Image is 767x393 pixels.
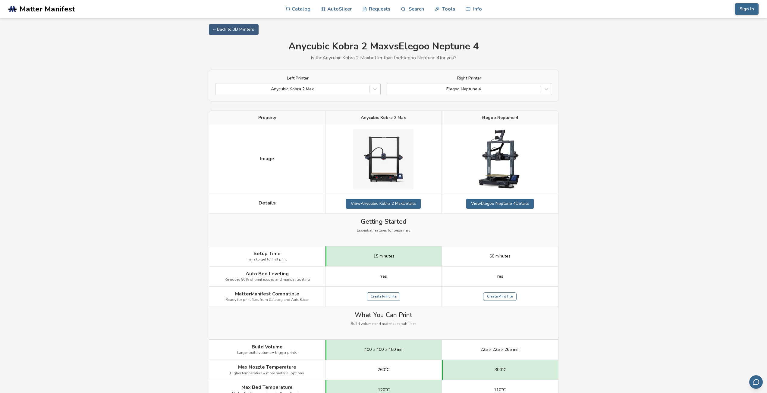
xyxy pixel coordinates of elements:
[367,292,400,301] a: Create Print File
[209,55,558,61] p: Is the Anycubic Kobra 2 Max better than the Elegoo Neptune 4 for you?
[357,229,410,233] span: Essential features for beginners
[218,87,220,92] input: Anycubic Kobra 2 Max
[483,292,517,301] a: Create Print File
[246,271,289,276] span: Auto Bed Leveling
[482,115,518,120] span: Elegoo Neptune 4
[247,257,287,262] span: Time to get to first print
[494,388,506,392] span: 110°C
[466,199,534,208] a: ViewElegoo Neptune 4Details
[238,364,296,370] span: Max Nozzle Temperature
[489,254,511,259] span: 60 minutes
[353,129,413,189] img: Anycubic Kobra 2 Max
[258,115,276,120] span: Property
[387,76,552,81] label: Right Printer
[230,371,304,376] span: Higher temperature = more material options
[20,5,75,13] span: Matter Manifest
[260,156,274,161] span: Image
[361,218,406,225] span: Getting Started
[749,375,763,389] button: Send feedback via email
[351,322,417,326] span: Build volume and material capabilities
[378,388,390,392] span: 120°C
[209,24,259,35] a: ← Back to 3D Printers
[495,367,506,372] span: 300°C
[346,199,421,208] a: ViewAnycubic Kobra 2 MaxDetails
[364,347,404,352] span: 400 × 400 × 450 mm
[215,76,381,81] label: Left Printer
[378,367,389,372] span: 260°C
[380,274,387,279] span: Yes
[237,351,297,355] span: Larger build volume = bigger prints
[241,385,293,390] span: Max Bed Temperature
[496,274,503,279] span: Yes
[390,87,391,92] input: Elegoo Neptune 4
[226,298,309,302] span: Ready for print files from Catalog and AutoSlicer
[259,200,276,206] span: Details
[253,251,281,256] span: Setup Time
[209,41,558,52] h1: Anycubic Kobra 2 Max vs Elegoo Neptune 4
[235,291,299,297] span: MatterManifest Compatible
[355,311,412,319] span: What You Can Print
[735,3,759,15] button: Sign In
[480,347,520,352] span: 225 × 225 × 265 mm
[361,115,406,120] span: Anycubic Kobra 2 Max
[470,129,530,189] img: Elegoo Neptune 4
[252,344,283,350] span: Build Volume
[373,254,395,259] span: 15 minutes
[225,278,310,282] span: Removes 80% of print issues and manual leveling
